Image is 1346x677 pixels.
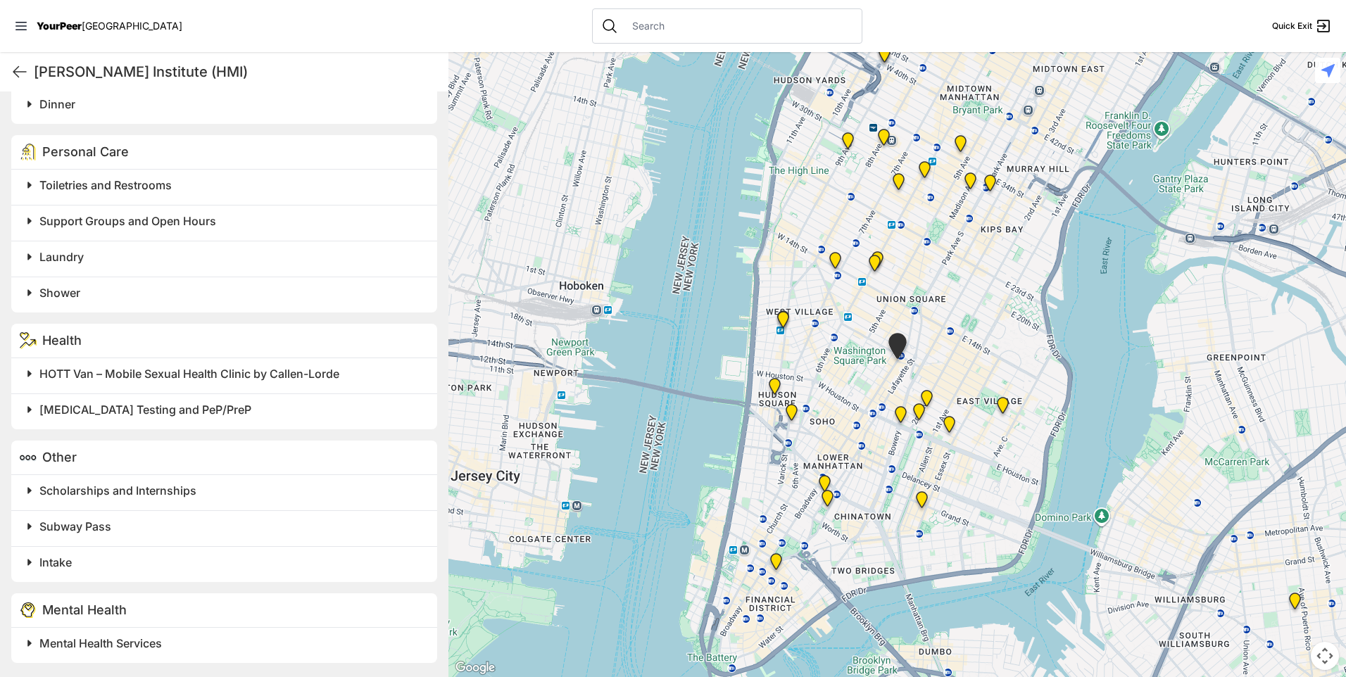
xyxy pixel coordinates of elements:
[767,553,785,576] div: Main Office
[994,397,1012,419] div: Manhattan
[839,132,857,155] div: Chelsea
[869,251,886,274] div: Church of St. Francis Xavier - Front Entrance
[34,62,437,82] h1: [PERSON_NAME] Institute (HMI)
[816,475,834,498] div: Tribeca Campus/New York City Rescue Mission
[886,333,910,365] div: Harvey Milk High School
[42,333,82,348] span: Health
[39,555,72,569] span: Intake
[875,129,893,151] div: Antonio Olivieri Drop-in Center
[39,519,111,533] span: Subway Pass
[42,450,77,464] span: Other
[39,367,339,381] span: HOTT Van – Mobile Sexual Health Clinic by Callen-Lorde
[826,252,844,274] div: Church of the Village
[39,97,75,111] span: Dinner
[37,20,82,32] span: YourPeer
[876,46,893,68] div: Metro Baptist Church
[819,490,836,512] div: Manhattan Criminal Court
[774,310,792,333] div: Art and Acceptance LGBTQIA2S+ Program
[42,144,129,159] span: Personal Care
[39,286,80,300] span: Shower
[941,416,958,438] div: University Community Social Services (UCSS)
[39,178,172,192] span: Toiletries and Restrooms
[913,491,931,514] div: Lower East Side Youth Drop-in Center. Yellow doors with grey buzzer on the right
[918,390,936,412] div: Maryhouse
[774,311,792,334] div: Greenwich Village
[39,214,216,228] span: Support Groups and Open Hours
[962,172,979,195] div: Greater New York City
[910,403,928,426] div: St. Joseph House
[37,22,182,30] a: YourPeer[GEOGRAPHIC_DATA]
[39,636,162,650] span: Mental Health Services
[452,659,498,677] a: Open this area in Google Maps (opens a new window)
[39,483,196,498] span: Scholarships and Internships
[890,173,907,196] div: New Location, Headquarters
[624,19,853,33] input: Search
[866,255,883,277] div: Back of the Church
[981,175,999,197] div: Mainchance Adult Drop-in Center
[892,406,910,429] div: Bowery Campus
[1311,642,1339,670] button: Map camera controls
[42,602,127,617] span: Mental Health
[1272,20,1312,32] span: Quick Exit
[39,250,84,264] span: Laundry
[82,20,182,32] span: [GEOGRAPHIC_DATA]
[1272,18,1332,34] a: Quick Exit
[39,403,251,417] span: [MEDICAL_DATA] Testing and PeP/PreP
[452,659,498,677] img: Google
[916,161,933,184] div: Headquarters
[783,404,800,426] div: Main Location, SoHo, DYCD Youth Drop-in Center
